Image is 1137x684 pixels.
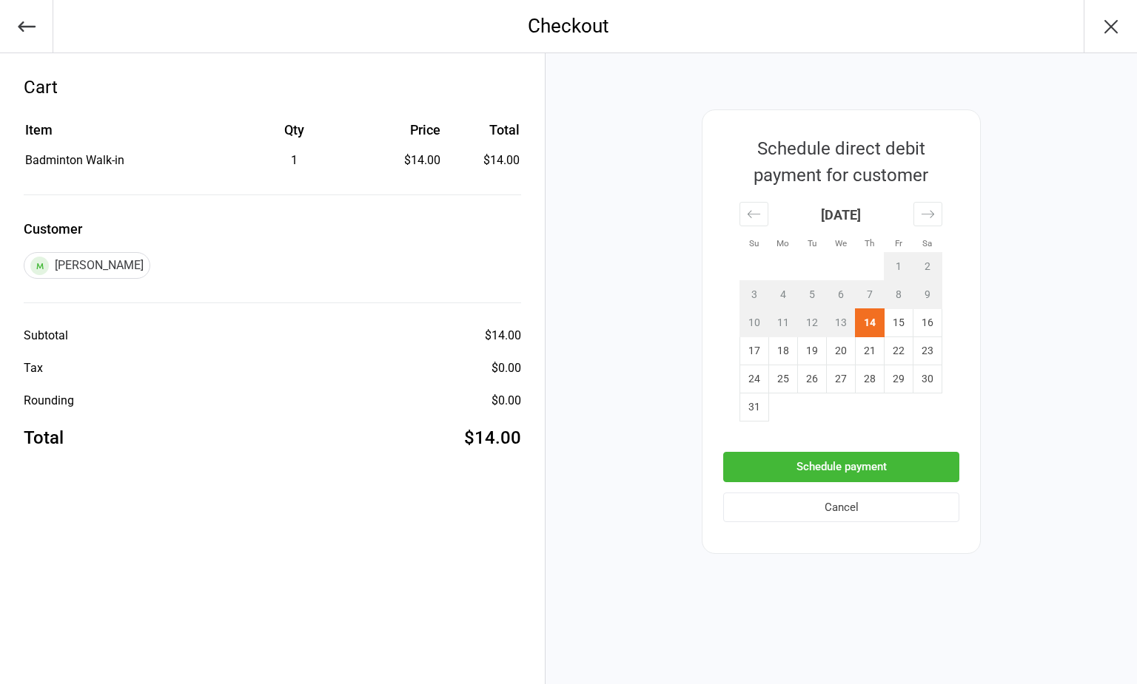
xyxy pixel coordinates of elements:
div: 1 [227,152,362,169]
div: $14.00 [464,424,521,451]
div: $0.00 [492,392,521,410]
td: Thursday, August 28, 2025 [856,365,885,393]
td: $14.00 [446,152,520,169]
td: Tuesday, August 26, 2025 [798,365,827,393]
div: Total [24,424,64,451]
div: Subtotal [24,327,68,345]
small: Th [865,238,874,248]
div: Price [363,120,440,140]
small: Su [749,238,759,248]
div: $14.00 [485,327,521,345]
div: Move backward to switch to the previous month. [739,202,768,226]
td: Not available. Thursday, August 7, 2025 [856,281,885,309]
td: Not available. Wednesday, August 6, 2025 [827,281,856,309]
td: Sunday, August 31, 2025 [740,393,769,421]
th: Qty [227,120,362,150]
td: Not available. Tuesday, August 12, 2025 [798,309,827,337]
td: Not available. Sunday, August 10, 2025 [740,309,769,337]
div: Tax [24,359,43,377]
td: Saturday, August 30, 2025 [913,365,942,393]
td: Not available. Friday, August 1, 2025 [885,253,913,281]
td: Monday, August 25, 2025 [769,365,798,393]
td: Not available. Friday, August 8, 2025 [885,281,913,309]
td: Not available. Monday, August 4, 2025 [769,281,798,309]
td: Friday, August 22, 2025 [885,337,913,365]
div: Cart [24,74,521,101]
div: [PERSON_NAME] [24,252,150,279]
small: Sa [922,238,932,248]
td: Friday, August 29, 2025 [885,365,913,393]
div: $14.00 [363,152,440,169]
th: Item [25,120,226,150]
td: Not available. Saturday, August 9, 2025 [913,281,942,309]
td: Not available. Saturday, August 2, 2025 [913,253,942,281]
td: Not available. Monday, August 11, 2025 [769,309,798,337]
th: Total [446,120,520,150]
small: Tu [808,238,816,248]
button: Schedule payment [723,452,959,482]
button: Cancel [723,492,959,523]
div: Rounding [24,392,74,410]
small: Mo [777,238,789,248]
td: Thursday, August 21, 2025 [856,337,885,365]
td: Not available. Sunday, August 3, 2025 [740,281,769,309]
td: Sunday, August 24, 2025 [740,365,769,393]
small: We [835,238,847,248]
td: Saturday, August 23, 2025 [913,337,942,365]
td: Selected. Thursday, August 14, 2025 [856,309,885,337]
div: Move forward to switch to the next month. [913,202,942,226]
td: Not available. Wednesday, August 13, 2025 [827,309,856,337]
span: Badminton Walk-in [25,153,124,167]
td: Wednesday, August 20, 2025 [827,337,856,365]
td: Sunday, August 17, 2025 [740,337,769,365]
td: Tuesday, August 19, 2025 [798,337,827,365]
td: Friday, August 15, 2025 [885,309,913,337]
td: Saturday, August 16, 2025 [913,309,942,337]
div: Schedule direct debit payment for customer [723,135,959,189]
strong: [DATE] [821,207,861,223]
td: Not available. Tuesday, August 5, 2025 [798,281,827,309]
label: Customer [24,219,521,239]
div: $0.00 [492,359,521,377]
small: Fr [895,238,902,248]
div: Calendar [723,189,959,438]
td: Wednesday, August 27, 2025 [827,365,856,393]
td: Monday, August 18, 2025 [769,337,798,365]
